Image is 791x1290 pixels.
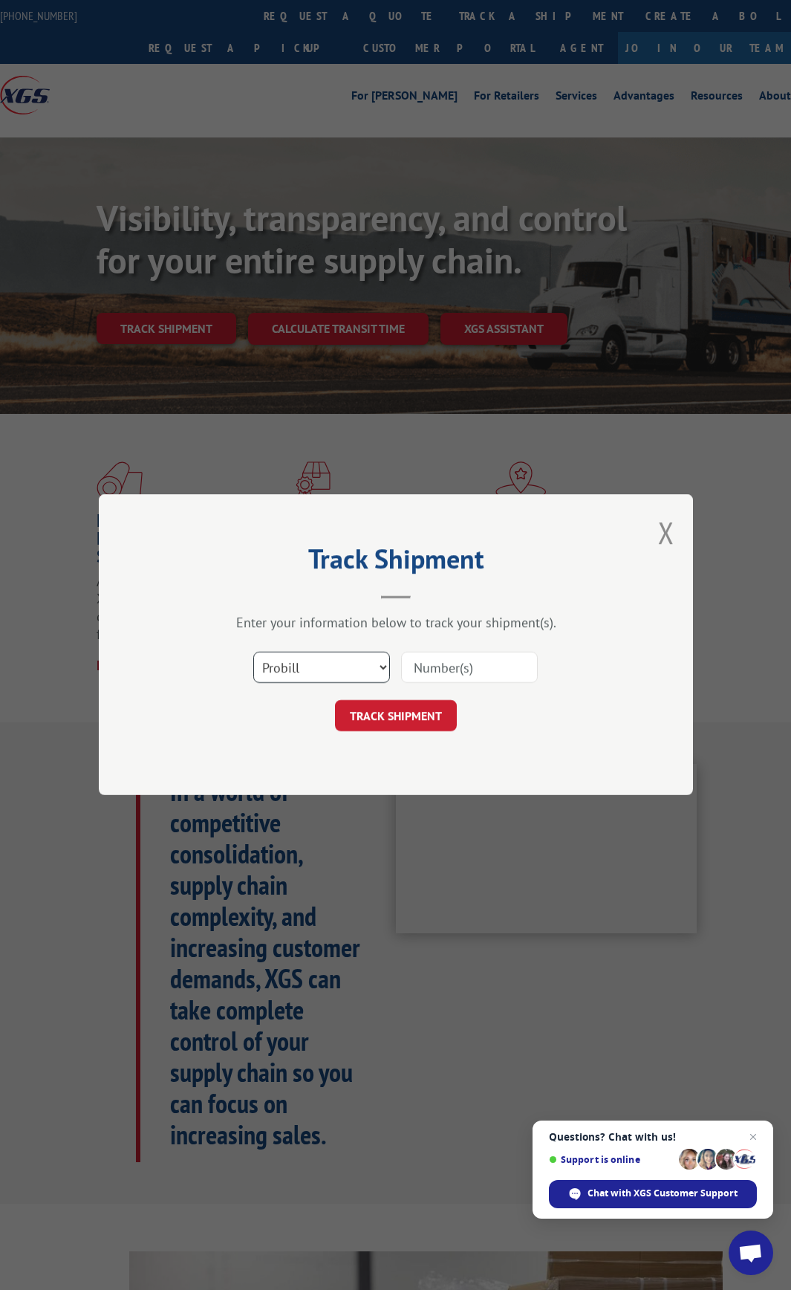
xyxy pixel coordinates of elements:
[335,701,457,732] button: TRACK SHIPMENT
[173,548,619,577] h2: Track Shipment
[173,615,619,632] div: Enter your information below to track your shipment(s).
[587,1187,738,1200] span: Chat with XGS Customer Support
[549,1131,757,1143] span: Questions? Chat with us!
[549,1154,674,1165] span: Support is online
[549,1180,757,1208] div: Chat with XGS Customer Support
[744,1128,762,1146] span: Close chat
[658,513,674,552] button: Close modal
[729,1231,773,1275] div: Open chat
[401,652,538,684] input: Number(s)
